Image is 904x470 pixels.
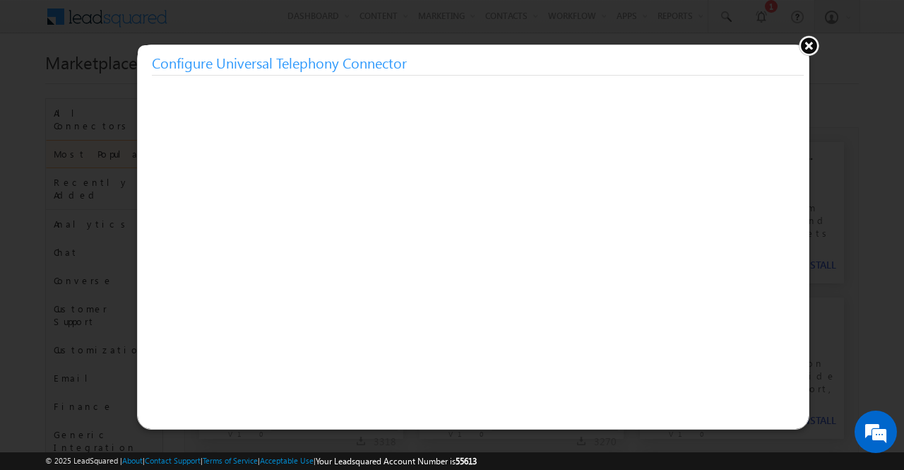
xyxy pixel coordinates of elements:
a: Acceptable Use [260,456,314,465]
div: Minimize live chat window [232,7,266,41]
a: Contact Support [145,456,201,465]
img: d_60004797649_company_0_60004797649 [24,74,59,93]
a: About [122,456,143,465]
em: Start Chat [192,366,256,385]
div: Chat with us now [73,74,237,93]
span: Your Leadsquared Account Number is [316,456,477,466]
h3: Configure Universal Telephony Connector [152,50,804,76]
textarea: Type your message and hit 'Enter' [18,131,258,355]
a: Terms of Service [203,456,258,465]
span: 55613 [456,456,477,466]
span: © 2025 LeadSquared | | | | | [45,454,477,468]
